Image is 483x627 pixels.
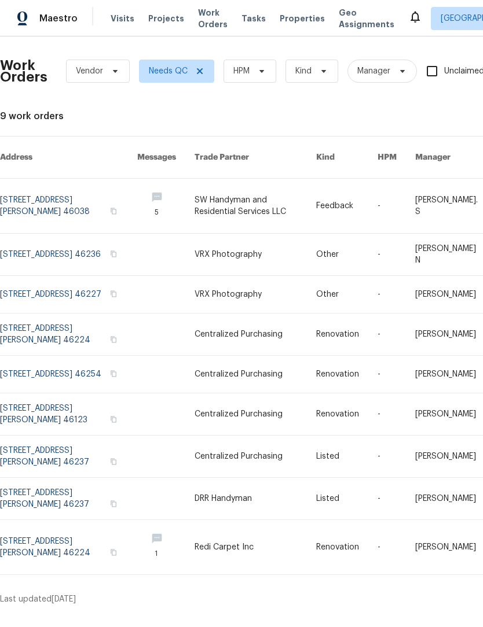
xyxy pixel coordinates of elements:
td: Redi Carpet Inc [185,520,307,575]
th: Kind [307,137,368,179]
span: Projects [148,13,184,24]
td: Feedback [307,179,368,234]
button: Copy Address [108,547,119,558]
td: - [368,393,406,436]
td: - [368,313,406,356]
td: - [368,234,406,276]
th: Messages [128,137,185,179]
td: Renovation [307,393,368,436]
td: VRX Photography [185,276,307,313]
span: Properties [280,13,325,24]
td: Centralized Purchasing [185,393,307,436]
td: Listed [307,478,368,520]
td: Renovation [307,520,368,575]
span: Maestro [39,13,78,24]
td: Centralized Purchasing [185,313,307,356]
button: Copy Address [108,289,119,299]
td: - [368,520,406,575]
td: Renovation [307,313,368,356]
button: Copy Address [108,368,119,379]
td: Centralized Purchasing [185,356,307,393]
button: Copy Address [108,499,119,509]
span: Tasks [241,14,266,23]
button: Copy Address [108,414,119,425]
span: Manager [357,65,390,77]
td: SW Handyman and Residential Services LLC [185,179,307,234]
td: - [368,356,406,393]
span: Needs QC [149,65,188,77]
span: HPM [233,65,250,77]
td: Listed [307,436,368,478]
span: Geo Assignments [339,7,394,30]
span: [DATE] [52,595,76,603]
th: Trade Partner [185,137,307,179]
td: - [368,436,406,478]
td: - [368,276,406,313]
td: VRX Photography [185,234,307,276]
td: Other [307,234,368,276]
span: Work Orders [198,7,228,30]
td: Renovation [307,356,368,393]
span: Vendor [76,65,103,77]
button: Copy Address [108,334,119,345]
button: Copy Address [108,206,119,216]
td: Centralized Purchasing [185,436,307,478]
button: Copy Address [108,456,119,467]
td: - [368,179,406,234]
td: Other [307,276,368,313]
span: Visits [111,13,134,24]
span: Kind [295,65,312,77]
td: - [368,478,406,520]
td: DRR Handyman [185,478,307,520]
button: Copy Address [108,249,119,259]
th: HPM [368,137,406,179]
